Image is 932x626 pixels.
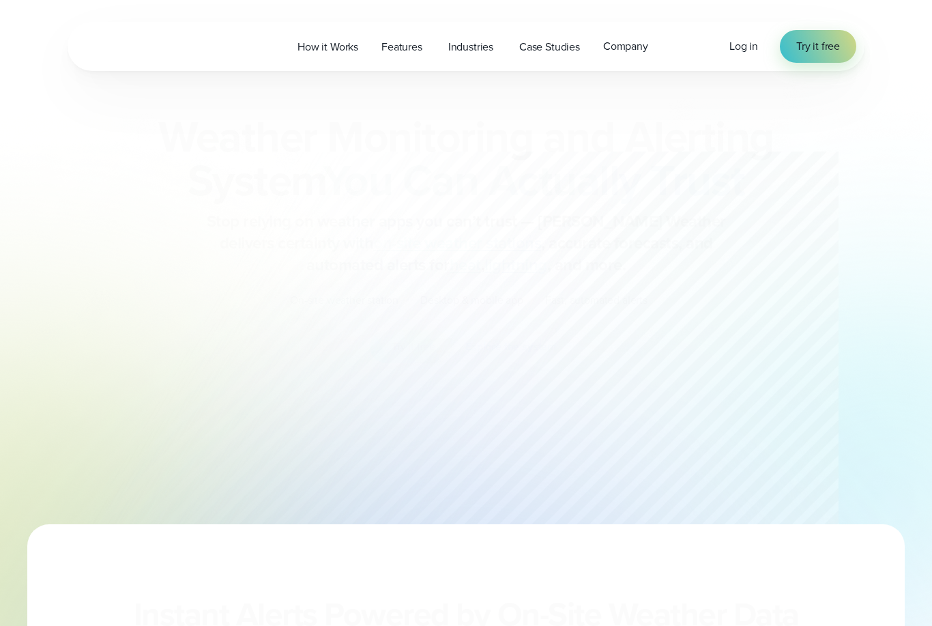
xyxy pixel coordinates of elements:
span: How it Works [297,39,358,55]
a: Log in [729,38,758,55]
span: Try it free [796,38,840,55]
span: Company [603,38,648,55]
a: Try it free [780,30,856,63]
span: Features [381,39,422,55]
a: How it Works [286,33,370,61]
span: Log in [729,38,758,54]
span: Industries [448,39,493,55]
a: Case Studies [508,33,592,61]
span: Case Studies [519,39,580,55]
